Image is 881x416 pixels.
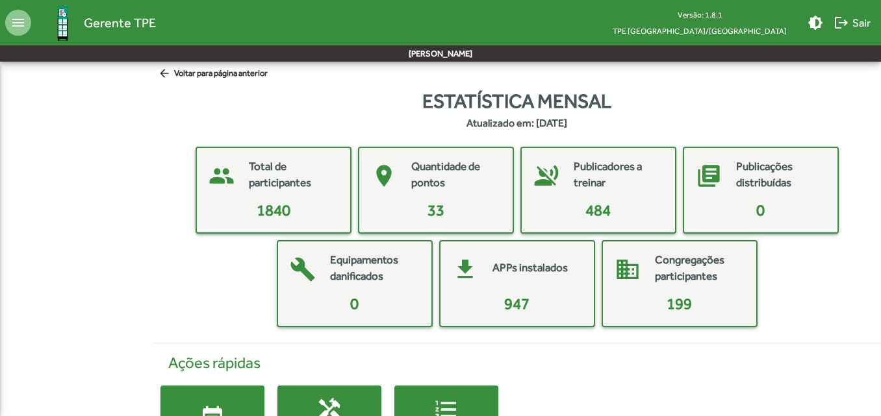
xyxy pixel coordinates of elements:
[608,250,647,289] mat-icon: domain
[527,156,566,195] mat-icon: voice_over_off
[5,10,31,36] mat-icon: menu
[834,11,871,34] span: Sair
[422,86,611,116] span: Estatística mensal
[330,252,418,285] mat-card-title: Equipamentos danificados
[504,295,530,312] span: 947
[828,11,876,34] button: Sair
[158,67,268,81] span: Voltar para página anterior
[202,156,241,195] mat-icon: people
[574,158,662,191] mat-card-title: Publicadores a treinar
[411,158,500,191] mat-card-title: Quantidade de pontos
[736,158,824,191] mat-card-title: Publicações distribuídas
[689,156,728,195] mat-icon: library_books
[249,158,337,191] mat-card-title: Total de participantes
[84,12,156,33] span: Gerente TPE
[283,250,322,289] mat-icon: build
[42,2,84,44] img: Logo
[602,6,797,23] div: Versão: 1.8.1
[31,2,156,44] a: Gerente TPE
[364,156,403,195] mat-icon: place
[158,67,174,81] mat-icon: arrow_back
[655,252,743,285] mat-card-title: Congregações participantes
[350,295,359,312] span: 0
[160,354,873,373] h4: Ações rápidas
[585,201,611,219] span: 484
[667,295,692,312] span: 199
[492,260,568,276] mat-card-title: APPs instalados
[428,201,444,219] span: 33
[602,23,797,39] span: TPE [GEOGRAPHIC_DATA]/[GEOGRAPHIC_DATA]
[808,15,823,31] mat-icon: brightness_medium
[834,15,849,31] mat-icon: logout
[257,201,290,219] span: 1840
[466,116,567,131] strong: Atualizado em: [DATE]
[756,201,765,219] span: 0
[446,250,485,289] mat-icon: get_app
